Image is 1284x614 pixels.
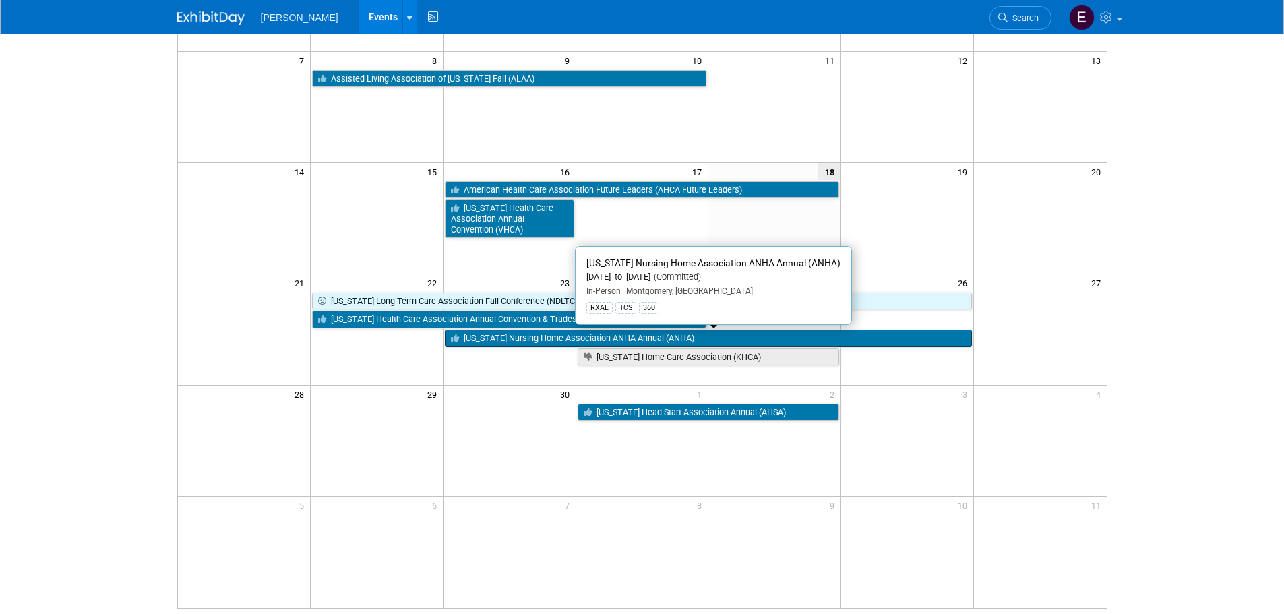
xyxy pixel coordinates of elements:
span: 7 [563,497,576,514]
span: 21 [293,274,310,291]
span: In-Person [586,286,621,296]
span: Search [1008,13,1039,23]
span: 3 [961,386,973,402]
span: 16 [559,163,576,180]
a: [US_STATE] Home Care Association (KHCA) [578,348,840,366]
a: [US_STATE] Nursing Home Association ANHA Annual (ANHA) [445,330,972,347]
span: 5 [298,497,310,514]
span: 10 [956,497,973,514]
span: 11 [1090,497,1107,514]
span: 26 [956,274,973,291]
span: 29 [426,386,443,402]
span: 4 [1095,386,1107,402]
span: 20 [1090,163,1107,180]
a: [US_STATE] Health Care Association Annual Convention & Tradeshow (IHCA) [312,311,707,328]
a: [US_STATE] Head Start Association Annual (AHSA) [578,404,840,421]
span: 17 [691,163,708,180]
span: 9 [563,52,576,69]
a: [US_STATE] Health Care Association Annual Convention (VHCA) [445,199,574,238]
span: 11 [824,52,840,69]
a: American Health Care Association Future Leaders (AHCA Future Leaders) [445,181,840,199]
div: TCS [615,302,636,314]
span: [PERSON_NAME] [261,12,338,23]
div: RXAL [586,302,613,314]
a: [US_STATE] Long Term Care Association Fall Conference (NDLTCA) [312,293,972,310]
span: 6 [431,497,443,514]
span: 2 [828,386,840,402]
div: 360 [639,302,659,314]
span: 8 [431,52,443,69]
span: 28 [293,386,310,402]
span: 7 [298,52,310,69]
span: 30 [559,386,576,402]
a: Search [989,6,1051,30]
span: 8 [696,497,708,514]
span: 19 [956,163,973,180]
span: 22 [426,274,443,291]
img: Emily Foreman [1069,5,1095,30]
span: 1 [696,386,708,402]
span: 15 [426,163,443,180]
span: 23 [559,274,576,291]
span: 13 [1090,52,1107,69]
span: (Committed) [650,272,701,282]
span: [US_STATE] Nursing Home Association ANHA Annual (ANHA) [586,257,840,268]
span: Montgomery, [GEOGRAPHIC_DATA] [621,286,753,296]
span: 14 [293,163,310,180]
span: 10 [691,52,708,69]
span: 27 [1090,274,1107,291]
div: [DATE] to [DATE] [586,272,840,283]
span: 18 [818,163,840,180]
span: 9 [828,497,840,514]
span: 12 [956,52,973,69]
a: Assisted Living Association of [US_STATE] Fall (ALAA) [312,70,707,88]
img: ExhibitDay [177,11,245,25]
